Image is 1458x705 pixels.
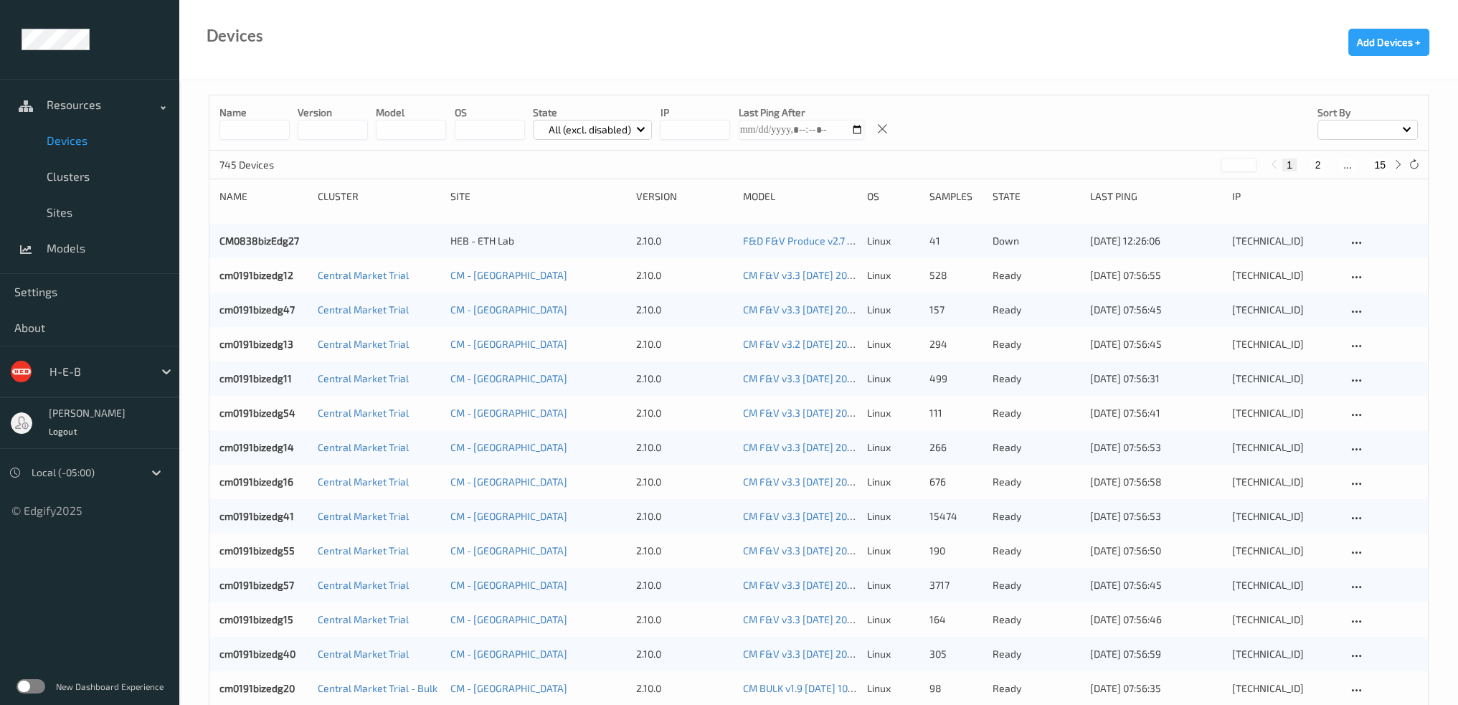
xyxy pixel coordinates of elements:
button: 15 [1370,158,1390,171]
div: 2.10.0 [636,681,733,696]
p: State [533,105,653,120]
div: 528 [929,268,982,283]
p: linux [867,372,919,386]
div: 41 [929,234,982,248]
p: Name [219,105,290,120]
button: 1 [1282,158,1297,171]
div: [TECHNICAL_ID] [1232,372,1338,386]
button: Add Devices + [1348,29,1429,56]
p: ready [993,544,1080,558]
div: [DATE] 07:56:59 [1090,647,1222,661]
a: cm0191bizedg15 [219,613,293,625]
div: 2.10.0 [636,372,733,386]
div: [TECHNICAL_ID] [1232,647,1338,661]
div: HEB - ETH Lab [450,234,626,248]
p: ready [993,612,1080,627]
button: 2 [1310,158,1325,171]
a: cm0191bizedg14 [219,441,294,453]
p: linux [867,440,919,455]
a: cm0191bizedg11 [219,372,292,384]
a: Central Market Trial [317,475,408,488]
a: CM - [GEOGRAPHIC_DATA] [450,613,567,625]
p: linux [867,337,919,351]
div: 15474 [929,509,982,524]
p: linux [867,509,919,524]
p: linux [867,681,919,696]
p: down [993,234,1080,248]
p: ready [993,681,1080,696]
div: [DATE] 07:56:45 [1090,578,1222,592]
p: ready [993,303,1080,317]
a: CM F&V v3.3 [DATE] 20:09 Auto Save [743,544,909,557]
p: version [298,105,368,120]
div: [TECHNICAL_ID] [1232,475,1338,489]
p: linux [867,578,919,592]
div: 2.10.0 [636,647,733,661]
a: CM - [GEOGRAPHIC_DATA] [450,544,567,557]
div: [TECHNICAL_ID] [1232,406,1338,420]
a: CM - [GEOGRAPHIC_DATA] [450,475,567,488]
div: [DATE] 07:56:35 [1090,681,1222,696]
p: linux [867,406,919,420]
a: Central Market Trial [317,648,408,660]
a: CM F&V v3.3 [DATE] 20:09 Auto Save [743,613,909,625]
div: [TECHNICAL_ID] [1232,303,1338,317]
p: linux [867,234,919,248]
a: Central Market Trial [317,510,408,522]
div: [DATE] 07:56:45 [1090,303,1222,317]
a: cm0191bizedg47 [219,303,295,316]
div: 2.10.0 [636,234,733,248]
div: [TECHNICAL_ID] [1232,509,1338,524]
a: CM - [GEOGRAPHIC_DATA] [450,510,567,522]
p: linux [867,544,919,558]
a: F&D F&V Produce v2.7 [DATE] 17:48 Auto Save [743,235,952,247]
p: 745 Devices [219,158,327,172]
div: 2.10.0 [636,544,733,558]
p: OS [455,105,525,120]
p: ready [993,509,1080,524]
a: CM - [GEOGRAPHIC_DATA] [450,338,567,350]
div: OS [867,189,919,204]
button: ... [1339,158,1356,171]
a: cm0191bizedg20 [219,682,295,694]
a: Central Market Trial [317,441,408,453]
a: CM - [GEOGRAPHIC_DATA] [450,441,567,453]
div: 98 [929,681,982,696]
a: Central Market Trial [317,579,408,591]
div: 2.10.0 [636,612,733,627]
a: CM F&V v3.3 [DATE] 20:09 Auto Save [743,441,909,453]
p: linux [867,475,919,489]
div: 2.10.0 [636,578,733,592]
a: Central Market Trial [317,544,408,557]
p: model [376,105,446,120]
p: ready [993,647,1080,661]
a: CM - [GEOGRAPHIC_DATA] [450,579,567,591]
div: 305 [929,647,982,661]
div: 2.10.0 [636,475,733,489]
div: Model [743,189,857,204]
div: Name [219,189,307,204]
div: [DATE] 07:56:41 [1090,406,1222,420]
a: cm0191bizedg40 [219,648,295,660]
a: CM BULK v1.9 [DATE] 10:10 Auto Save [743,682,908,694]
div: [DATE] 07:56:53 [1090,440,1222,455]
div: 2.10.0 [636,509,733,524]
a: CM0838bizEdg27 [219,235,299,247]
a: CM - [GEOGRAPHIC_DATA] [450,269,567,281]
a: Central Market Trial [317,338,408,350]
div: [TECHNICAL_ID] [1232,578,1338,592]
a: CM - [GEOGRAPHIC_DATA] [450,407,567,419]
p: linux [867,268,919,283]
div: 164 [929,612,982,627]
div: 2.10.0 [636,303,733,317]
div: [DATE] 07:56:31 [1090,372,1222,386]
a: cm0191bizedg55 [219,544,295,557]
div: Site [450,189,626,204]
p: ready [993,440,1080,455]
a: CM F&V v3.3 [DATE] 20:09 Auto Save [743,303,909,316]
a: Central Market Trial [317,303,408,316]
a: CM - [GEOGRAPHIC_DATA] [450,648,567,660]
a: Central Market Trial [317,613,408,625]
a: CM F&V v3.3 [DATE] 20:09 Auto Save [743,475,909,488]
div: [DATE] 07:56:53 [1090,509,1222,524]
